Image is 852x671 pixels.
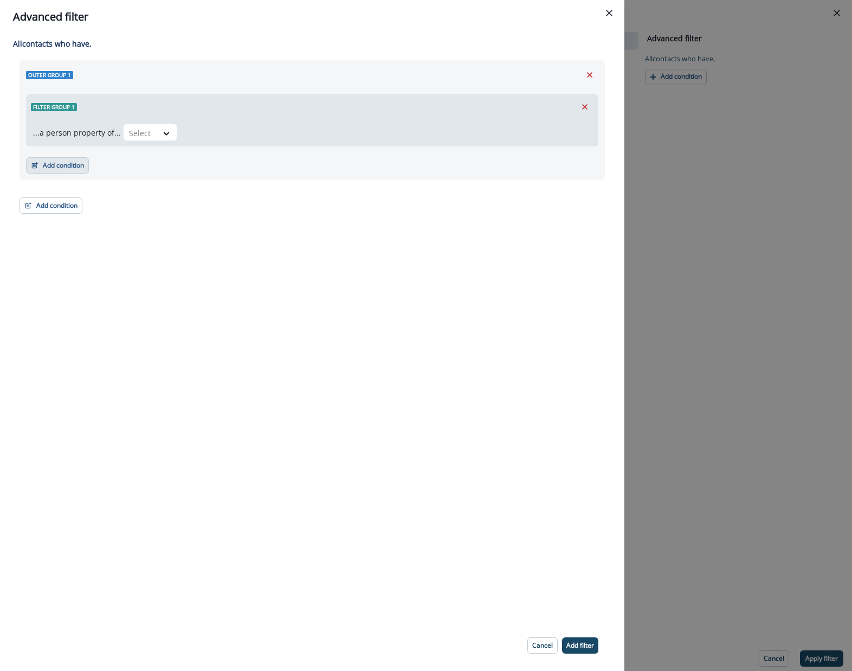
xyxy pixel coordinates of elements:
[562,637,598,654] button: Add filter
[26,71,73,79] span: Outer group 1
[13,9,611,25] div: Advanced filter
[576,99,593,115] button: Remove
[566,642,594,649] p: Add filter
[20,197,82,214] button: Add condition
[532,642,553,649] p: Cancel
[601,4,618,22] button: Close
[31,103,77,111] span: Filter group 1
[33,127,121,138] p: ...a person property of...
[26,157,89,174] button: Add condition
[13,38,605,49] p: All contact s who have,
[581,67,598,83] button: Remove
[527,637,558,654] button: Cancel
